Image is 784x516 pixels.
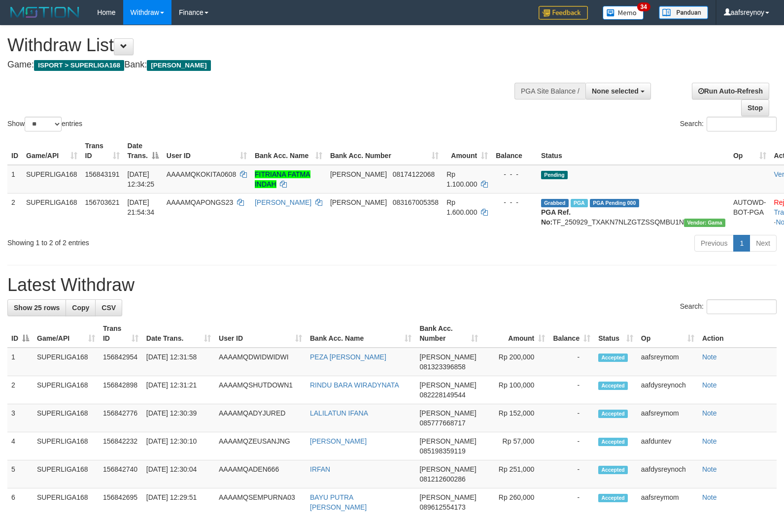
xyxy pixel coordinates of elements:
[598,354,628,362] span: Accepted
[680,117,777,131] label: Search:
[729,137,770,165] th: Op: activate to sort column ascending
[702,465,717,473] a: Note
[741,99,769,116] a: Stop
[419,409,476,417] span: [PERSON_NAME]
[446,170,477,188] span: Rp 1.100.000
[142,376,215,404] td: [DATE] 12:31:21
[702,493,717,501] a: Note
[539,6,588,20] img: Feedback.jpg
[598,382,628,390] span: Accepted
[99,460,142,488] td: 156842740
[7,5,82,20] img: MOTION_logo.png
[99,320,142,348] th: Trans ID: activate to sort column ascending
[514,83,585,99] div: PGA Site Balance /
[7,432,33,460] td: 4
[541,171,568,179] span: Pending
[99,348,142,376] td: 156842954
[310,381,399,389] a: RINDU BARA WIRADYNATA
[598,410,628,418] span: Accepted
[707,117,777,131] input: Search:
[25,117,62,131] select: Showentries
[492,137,537,165] th: Balance
[142,404,215,432] td: [DATE] 12:30:39
[419,363,465,371] span: Copy 081323396858 to clipboard
[33,376,99,404] td: SUPERLIGA168
[684,219,725,227] span: Vendor URL: https://trx31.1velocity.biz
[419,493,476,501] span: [PERSON_NAME]
[215,432,306,460] td: AAAAMQZEUSANJNG
[81,137,124,165] th: Trans ID: activate to sort column ascending
[537,193,729,231] td: TF_250929_TXAKN7NLZGTZSSQMBU1N
[22,165,81,193] td: SUPERLIGA168
[419,447,465,455] span: Copy 085198359119 to clipboard
[603,6,644,20] img: Button%20Memo.svg
[85,198,120,206] span: 156703621
[95,299,122,316] a: CSV
[330,198,387,206] span: [PERSON_NAME]
[637,432,698,460] td: aafduntev
[7,320,33,348] th: ID: activate to sort column descending
[215,348,306,376] td: AAAAMQDWIDWIDWI
[99,376,142,404] td: 156842898
[590,199,639,207] span: PGA Pending
[142,432,215,460] td: [DATE] 12:30:10
[443,137,492,165] th: Amount: activate to sort column ascending
[702,409,717,417] a: Note
[215,460,306,488] td: AAAAMQADEN666
[7,193,22,231] td: 2
[306,320,415,348] th: Bank Acc. Name: activate to sort column ascending
[482,460,549,488] td: Rp 251,000
[482,404,549,432] td: Rp 152,000
[7,234,319,248] div: Showing 1 to 2 of 2 entries
[729,193,770,231] td: AUTOWD-BOT-PGA
[7,60,513,70] h4: Game: Bank:
[419,465,476,473] span: [PERSON_NAME]
[215,404,306,432] td: AAAAMQADYJURED
[33,404,99,432] td: SUPERLIGA168
[326,137,443,165] th: Bank Acc. Number: activate to sort column ascending
[142,460,215,488] td: [DATE] 12:30:04
[415,320,482,348] th: Bank Acc. Number: activate to sort column ascending
[659,6,708,19] img: panduan.png
[419,475,465,483] span: Copy 081212600286 to clipboard
[482,320,549,348] th: Amount: activate to sort column ascending
[482,432,549,460] td: Rp 57,000
[7,275,777,295] h1: Latest Withdraw
[541,199,569,207] span: Grabbed
[637,460,698,488] td: aafdysreynoch
[594,320,637,348] th: Status: activate to sort column ascending
[7,376,33,404] td: 2
[22,137,81,165] th: Game/API: activate to sort column ascending
[33,320,99,348] th: Game/API: activate to sort column ascending
[72,304,89,312] span: Copy
[702,353,717,361] a: Note
[482,376,549,404] td: Rp 100,000
[7,137,22,165] th: ID
[34,60,124,71] span: ISPORT > SUPERLIGA168
[7,460,33,488] td: 5
[7,117,82,131] label: Show entries
[537,137,729,165] th: Status
[330,170,387,178] span: [PERSON_NAME]
[215,376,306,404] td: AAAAMQSHUTDOWN1
[310,465,330,473] a: IRFAN
[549,460,594,488] td: -
[7,165,22,193] td: 1
[7,299,66,316] a: Show 25 rows
[694,235,734,252] a: Previous
[310,437,367,445] a: [PERSON_NAME]
[698,320,777,348] th: Action
[85,170,120,178] span: 156843191
[167,198,233,206] span: AAAAMQAPONGS23
[549,376,594,404] td: -
[7,35,513,55] h1: Withdraw List
[215,320,306,348] th: User ID: activate to sort column ascending
[598,438,628,446] span: Accepted
[7,404,33,432] td: 3
[541,208,571,226] b: PGA Ref. No:
[549,348,594,376] td: -
[585,83,651,99] button: None selected
[99,432,142,460] td: 156842232
[22,193,81,231] td: SUPERLIGA168
[419,419,465,427] span: Copy 085777668717 to clipboard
